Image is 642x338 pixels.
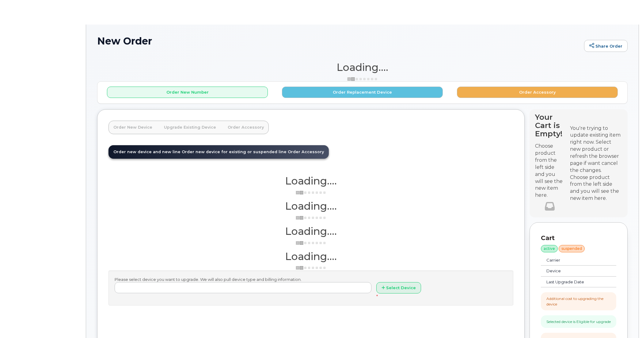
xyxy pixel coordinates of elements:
[296,266,326,270] img: ajax-loader-3a6953c30dc77f0bf724df975f13086db4f4c1262e45940f03d1251963f1bf2e.gif
[288,150,324,154] span: Order Accessory
[535,143,564,199] p: Choose product from the left side and you will see the new item here.
[107,87,268,98] button: Order New Number
[223,121,269,134] a: Order Accessory
[584,40,628,52] a: Share Order
[108,251,513,262] h1: Loading....
[546,296,611,306] div: Additional cost to upgrading the device
[559,245,585,252] div: suspended
[570,125,622,174] div: You're trying to update existing item right now. Select new product or refresh the browser page i...
[182,150,287,154] span: Order new device for existing or suspended line
[535,113,564,138] h4: Your Cart is Empty!
[296,190,326,195] img: ajax-loader-3a6953c30dc77f0bf724df975f13086db4f4c1262e45940f03d1251963f1bf2e.gif
[108,200,513,212] h1: Loading....
[113,150,180,154] span: Order new device and new line
[570,174,622,202] div: Choose product from the left side and you will see the new item here.
[159,121,221,134] a: Upgrade Existing Device
[541,245,558,252] div: active
[457,87,618,98] button: Order Accessory
[541,234,616,243] p: Cart
[546,319,611,324] div: Selected device is Eligible for upgrade
[108,175,513,186] h1: Loading....
[108,121,157,134] a: Order New Device
[97,36,581,46] h1: New Order
[541,277,602,288] td: Last Upgrade Date
[347,77,378,81] img: ajax-loader-3a6953c30dc77f0bf724df975f13086db4f4c1262e45940f03d1251963f1bf2e.gif
[296,241,326,245] img: ajax-loader-3a6953c30dc77f0bf724df975f13086db4f4c1262e45940f03d1251963f1bf2e.gif
[108,226,513,237] h1: Loading....
[296,216,326,220] img: ajax-loader-3a6953c30dc77f0bf724df975f13086db4f4c1262e45940f03d1251963f1bf2e.gif
[282,87,443,98] button: Order Replacement Device
[541,255,602,266] td: Carrier
[376,282,421,293] button: Select Device
[541,266,602,277] td: Device
[108,270,513,305] div: Please select device you want to upgrade. We will also pull device type and billing information.
[97,62,628,73] h1: Loading....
